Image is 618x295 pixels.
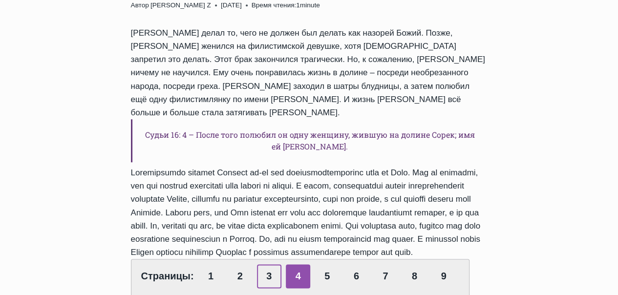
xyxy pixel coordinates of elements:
[131,119,488,162] h6: Судьи 16: 4 – После того полюбил он одну женщину, жившую на долине Сорек; имя ей [PERSON_NAME].
[257,264,281,288] a: 3
[315,264,340,288] a: 5
[228,264,252,288] a: 2
[373,264,398,288] a: 7
[286,264,310,288] span: 4
[402,264,426,288] a: 8
[344,264,368,288] a: 6
[199,264,223,288] a: 1
[300,1,320,9] span: minute
[150,1,211,9] a: [PERSON_NAME] Z
[431,264,456,288] a: 9
[252,1,297,9] span: Время чтения:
